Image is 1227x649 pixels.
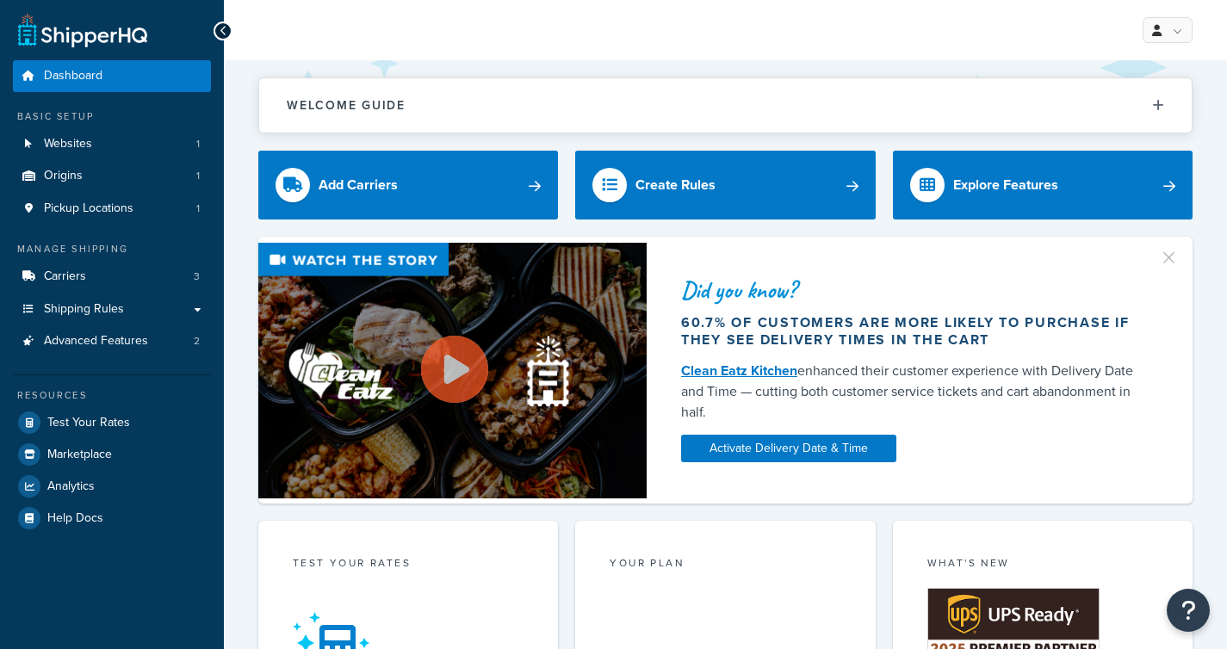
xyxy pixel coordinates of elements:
div: Your Plan [610,555,840,575]
li: Advanced Features [13,325,211,357]
a: Analytics [13,471,211,502]
span: Advanced Features [44,334,148,349]
h2: Welcome Guide [287,99,406,112]
div: Manage Shipping [13,242,211,257]
img: Video thumbnail [258,243,647,498]
li: Pickup Locations [13,193,211,225]
a: Origins1 [13,160,211,192]
a: Activate Delivery Date & Time [681,435,896,462]
a: Test Your Rates [13,407,211,438]
span: Carriers [44,269,86,284]
a: Pickup Locations1 [13,193,211,225]
div: Did you know? [681,278,1151,302]
span: 1 [196,201,200,216]
a: Marketplace [13,439,211,470]
span: Origins [44,169,83,183]
span: Analytics [47,479,95,494]
div: Create Rules [635,173,716,197]
a: Explore Features [893,151,1193,219]
span: Pickup Locations [44,201,133,216]
span: 3 [194,269,200,284]
a: Websites1 [13,128,211,160]
span: 1 [196,169,200,183]
span: Shipping Rules [44,302,124,317]
span: 1 [196,137,200,151]
li: Websites [13,128,211,160]
a: Dashboard [13,60,211,92]
div: 60.7% of customers are more likely to purchase if they see delivery times in the cart [681,314,1151,349]
span: 2 [194,334,200,349]
span: Dashboard [44,69,102,83]
a: Clean Eatz Kitchen [681,361,797,380]
button: Welcome Guide [259,78,1192,133]
button: Open Resource Center [1167,589,1210,632]
div: enhanced their customer experience with Delivery Date and Time — cutting both customer service ti... [681,361,1151,423]
div: Basic Setup [13,109,211,124]
li: Carriers [13,261,211,293]
a: Help Docs [13,503,211,534]
span: Marketplace [47,448,112,462]
a: Carriers3 [13,261,211,293]
div: Resources [13,388,211,403]
div: Add Carriers [319,173,398,197]
span: Websites [44,137,92,151]
span: Test Your Rates [47,416,130,430]
a: Advanced Features2 [13,325,211,357]
a: Add Carriers [258,151,558,219]
div: Test your rates [293,555,524,575]
div: Explore Features [953,173,1058,197]
a: Create Rules [575,151,875,219]
div: What's New [927,555,1158,575]
span: Help Docs [47,511,103,526]
a: Shipping Rules [13,294,211,325]
li: Origins [13,160,211,192]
